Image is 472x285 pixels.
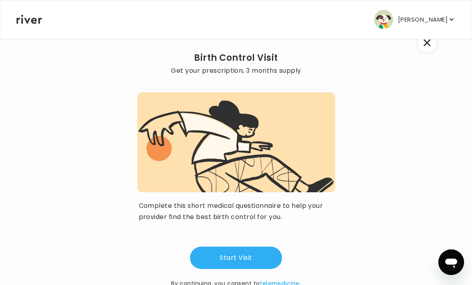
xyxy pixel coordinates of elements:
p: [PERSON_NAME] [398,14,448,25]
button: Start Visit [190,247,282,269]
button: user avatar[PERSON_NAME] [374,10,456,29]
h2: Birth Control Visit [137,52,335,64]
img: visit complete graphic [138,100,333,192]
p: Get your prescription, 3 months supply [137,65,335,76]
p: Complete this short medical questionnaire to help your provider find the best birth control for you. [139,200,334,223]
img: user avatar [374,10,393,29]
iframe: Button to launch messaging window [438,249,464,275]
